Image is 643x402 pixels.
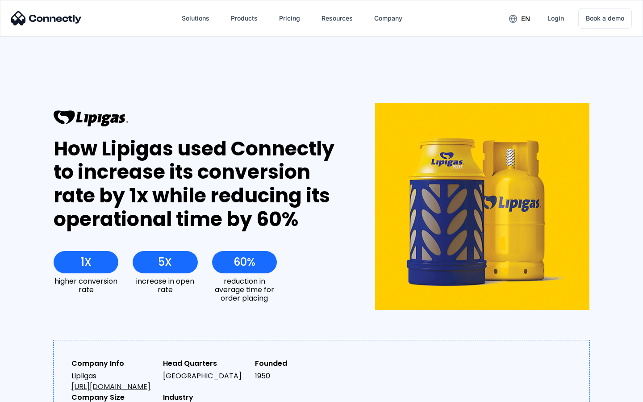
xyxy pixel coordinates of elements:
ul: Language list [18,386,54,399]
div: higher conversion rate [54,277,118,294]
div: Pricing [279,12,300,25]
div: increase in open rate [133,277,197,294]
div: Lipligas [71,371,156,392]
div: Resources [321,12,353,25]
div: Solutions [182,12,209,25]
div: How Lipigas used Connectly to increase its conversion rate by 1x while reducing its operational t... [54,137,342,231]
div: en [521,13,530,25]
div: Company Info [71,358,156,369]
aside: Language selected: English [9,386,54,399]
div: [GEOGRAPHIC_DATA] [163,371,247,381]
a: Pricing [272,8,307,29]
div: Login [547,12,564,25]
div: 60% [234,256,255,268]
div: Founded [255,358,339,369]
div: Company [374,12,402,25]
div: reduction in average time for order placing [212,277,277,303]
div: 1X [81,256,92,268]
a: Book a demo [578,8,632,29]
div: 5X [158,256,172,268]
div: Head Quarters [163,358,247,369]
div: 1950 [255,371,339,381]
a: [URL][DOMAIN_NAME] [71,381,150,392]
a: Login [540,8,571,29]
img: Connectly Logo [11,11,82,25]
div: Products [231,12,258,25]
